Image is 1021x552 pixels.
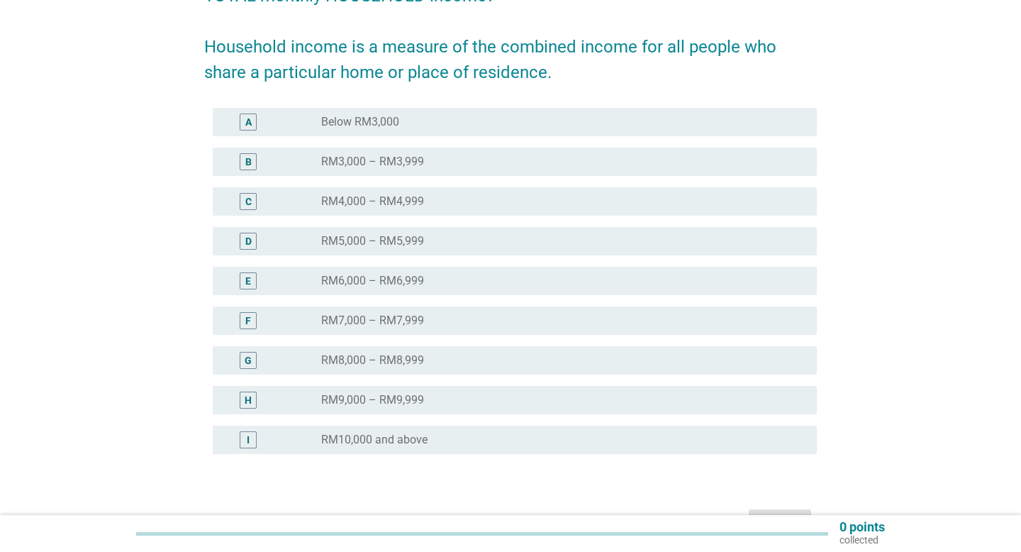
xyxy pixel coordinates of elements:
[321,234,424,248] label: RM5,000 – RM5,999
[245,314,251,329] div: F
[245,353,252,368] div: G
[839,521,885,534] p: 0 points
[247,433,250,448] div: I
[321,194,424,209] label: RM4,000 – RM4,999
[321,393,424,407] label: RM9,000 – RM9,999
[245,194,252,209] div: C
[245,234,252,249] div: D
[321,115,399,129] label: Below RM3,000
[321,353,424,368] label: RM8,000 – RM8,999
[321,433,428,447] label: RM10,000 and above
[321,274,424,288] label: RM6,000 – RM6,999
[245,155,252,170] div: B
[321,155,424,169] label: RM3,000 – RM3,999
[321,314,424,328] label: RM7,000 – RM7,999
[245,115,252,130] div: A
[245,393,252,408] div: H
[245,274,251,289] div: E
[839,534,885,546] p: collected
